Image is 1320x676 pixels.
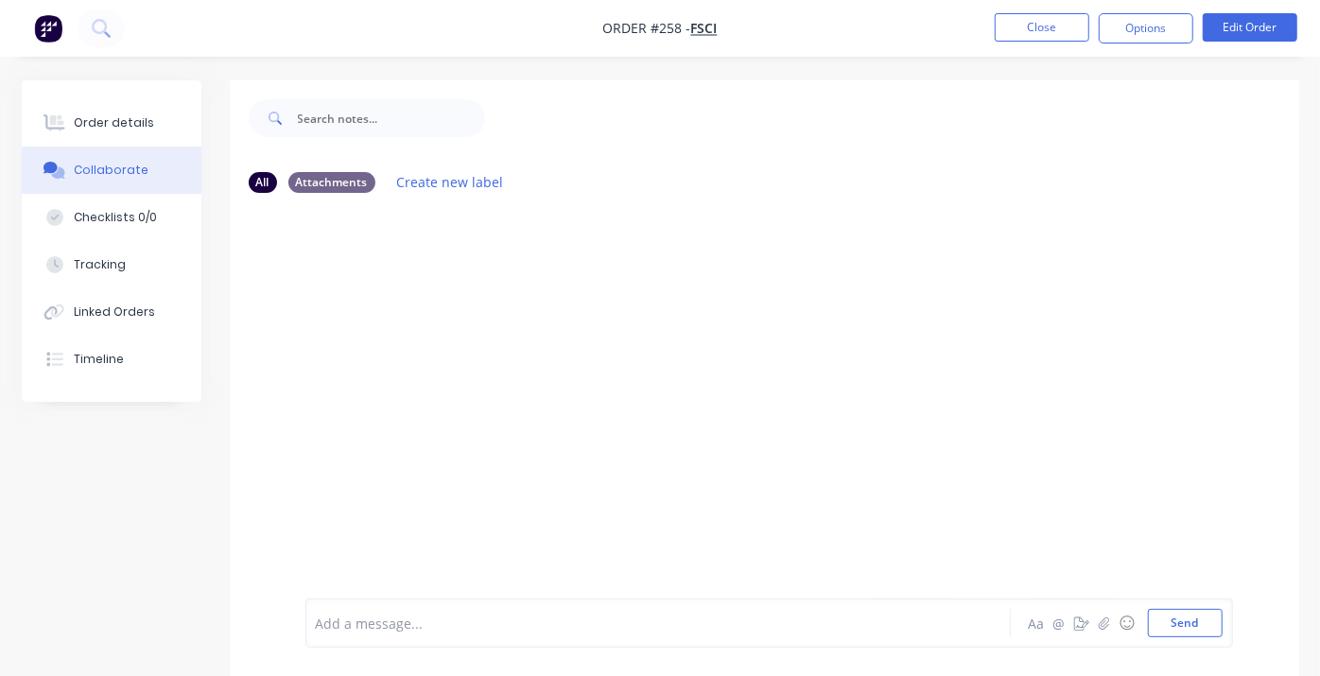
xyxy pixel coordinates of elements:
[22,194,201,241] button: Checklists 0/0
[1099,13,1193,43] button: Options
[1116,612,1138,634] button: ☺
[22,147,201,194] button: Collaborate
[74,351,124,368] div: Timeline
[74,162,148,179] div: Collaborate
[691,20,718,38] a: FSCI
[603,20,691,38] span: Order #258 -
[387,169,513,195] button: Create new label
[1148,609,1223,637] button: Send
[1025,612,1048,634] button: Aa
[22,336,201,383] button: Timeline
[34,14,62,43] img: Factory
[22,241,201,288] button: Tracking
[1048,612,1070,634] button: @
[74,303,155,321] div: Linked Orders
[74,256,126,273] div: Tracking
[298,99,485,137] input: Search notes...
[995,13,1089,42] button: Close
[74,209,157,226] div: Checklists 0/0
[249,172,277,193] div: All
[74,114,154,131] div: Order details
[22,99,201,147] button: Order details
[22,288,201,336] button: Linked Orders
[288,172,375,193] div: Attachments
[1203,13,1297,42] button: Edit Order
